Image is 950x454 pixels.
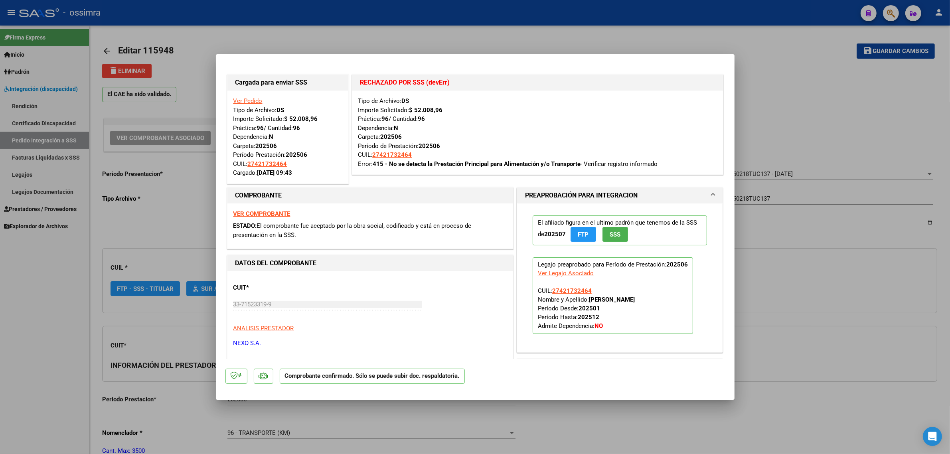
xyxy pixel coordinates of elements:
button: SSS [602,227,628,242]
a: VER COMPROBANTE [233,210,290,217]
div: Open Intercom Messenger [923,427,942,446]
strong: N [394,124,399,132]
strong: 202506 [286,151,308,158]
strong: N [269,133,274,140]
h1: Cargada para enviar SSS [235,78,340,87]
p: CUIT [233,283,316,292]
strong: NO [594,322,603,330]
span: ESTADO: [233,222,257,229]
span: 27421732464 [552,287,592,294]
h1: PREAPROBACIÓN PARA INTEGRACION [525,191,638,200]
strong: 96 [418,115,425,122]
p: NEXO S.A. [233,339,507,348]
h1: RECHAZADO POR SSS (devErr) [360,78,715,87]
strong: 202506 [256,142,277,150]
strong: DS [277,107,284,114]
strong: 202506 [666,261,688,268]
strong: DATOS DEL COMPROBANTE [235,259,317,267]
strong: 415 - No se detecta la Prestación Principal para Alimentación y/o Transporte [373,160,581,168]
div: PREAPROBACIÓN PARA INTEGRACION [517,203,723,352]
strong: 202501 [579,305,600,312]
a: Ver Pedido [233,97,263,105]
strong: 202506 [419,142,440,150]
p: El afiliado figura en el ultimo padrón que tenemos de la SSS de [533,215,707,245]
mat-expansion-panel-header: PREAPROBACIÓN PARA INTEGRACION [517,188,723,203]
div: Tipo de Archivo: Importe Solicitado: Práctica: / Cantidad: Dependencia: Carpeta: Período de Prest... [358,97,717,168]
button: FTP [571,227,596,242]
strong: 202512 [578,314,599,321]
strong: 96 [257,124,264,132]
strong: 96 [382,115,389,122]
p: Legajo preaprobado para Período de Prestación: [533,257,693,334]
span: CUIL: Nombre y Apellido: Período Desde: Período Hasta: Admite Dependencia: [538,287,635,330]
strong: [DATE] 09:43 [257,169,292,176]
span: SSS [610,231,620,238]
strong: [PERSON_NAME] [589,296,635,303]
p: Comprobante confirmado. Sólo se puede subir doc. respaldatoria. [280,369,465,384]
span: El comprobante fue aceptado por la obra social, codificado y está en proceso de presentación en l... [233,222,472,239]
strong: $ 52.008,96 [284,115,318,122]
strong: COMPROBANTE [235,191,282,199]
span: ANALISIS PRESTADOR [233,325,294,332]
div: Ver Legajo Asociado [538,269,594,278]
span: 27421732464 [248,160,287,168]
strong: DS [402,97,409,105]
span: FTP [578,231,589,238]
strong: $ 52.008,96 [409,107,443,114]
strong: 202507 [544,231,566,238]
strong: 202506 [381,133,402,140]
div: Tipo de Archivo: Importe Solicitado: Práctica: / Cantidad: Dependencia: Carpeta: Período Prestaci... [233,97,342,178]
span: 27421732464 [373,151,412,158]
strong: 96 [293,124,300,132]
